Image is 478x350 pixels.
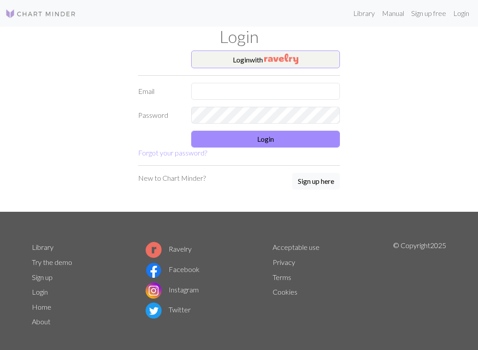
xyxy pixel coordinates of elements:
[32,317,50,326] a: About
[264,54,298,64] img: Ravelry
[146,242,162,258] img: Ravelry logo
[133,107,186,124] label: Password
[32,303,51,311] a: Home
[273,243,320,251] a: Acceptable use
[450,4,473,22] a: Login
[191,131,340,148] button: Login
[191,51,340,68] button: Loginwith
[138,173,206,183] p: New to Chart Minder?
[408,4,450,22] a: Sign up free
[146,305,191,314] a: Twitter
[32,243,54,251] a: Library
[138,148,207,157] a: Forgot your password?
[273,273,291,281] a: Terms
[32,273,53,281] a: Sign up
[146,245,192,253] a: Ravelry
[273,258,295,266] a: Privacy
[5,8,76,19] img: Logo
[146,265,200,273] a: Facebook
[146,285,199,294] a: Instagram
[393,240,446,330] p: © Copyright 2025
[146,303,162,319] img: Twitter logo
[27,27,451,47] h1: Login
[146,283,162,299] img: Instagram logo
[32,258,72,266] a: Try the demo
[378,4,408,22] a: Manual
[273,288,297,296] a: Cookies
[350,4,378,22] a: Library
[133,83,186,100] label: Email
[146,262,162,278] img: Facebook logo
[292,173,340,190] button: Sign up here
[32,288,48,296] a: Login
